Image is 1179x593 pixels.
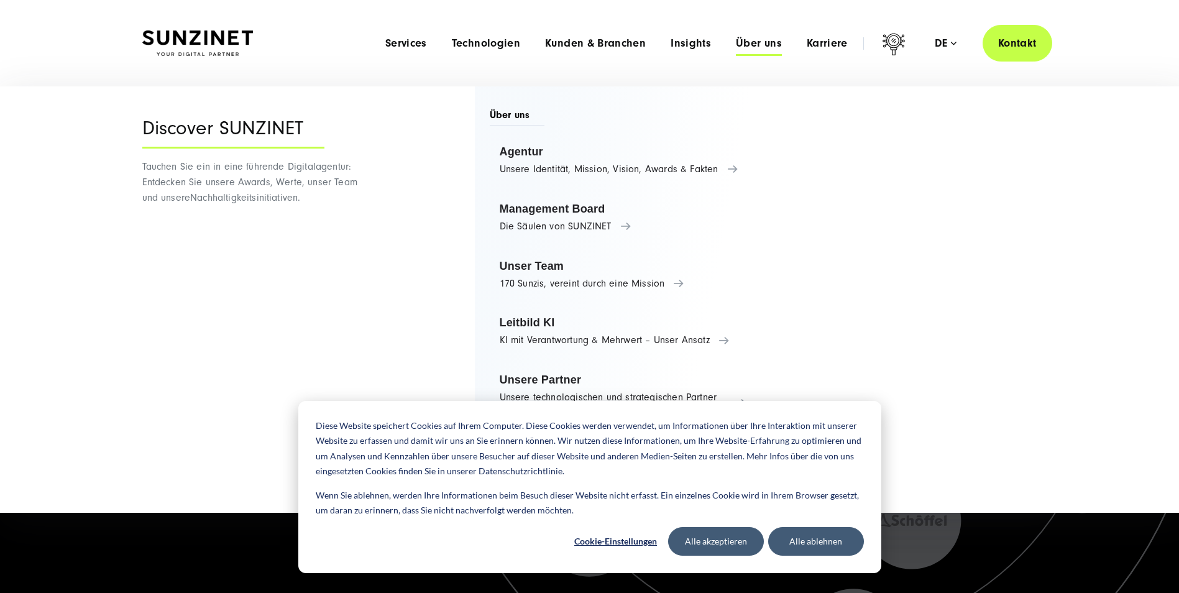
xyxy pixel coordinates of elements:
button: Cookie-Einstellungen [568,527,664,556]
div: Cookie banner [298,401,881,573]
a: Management Board Die Säulen von SUNZINET [490,194,756,241]
p: Wenn Sie ablehnen, werden Ihre Informationen beim Besuch dieser Website nicht erfasst. Ein einzel... [316,488,864,518]
a: Über uns [736,37,782,50]
img: SUNZINET Full Service Digital Agentur [142,30,253,57]
div: Nachhaltigkeitsinitiativen. [142,86,375,513]
span: Tauchen Sie ein in eine führende Digitalagentur: Entdecken Sie unsere Awards, Werte, unser Team u... [142,161,357,203]
span: Über uns [490,108,545,126]
a: Karriere [807,37,848,50]
a: Insights [671,37,711,50]
button: Alle akzeptieren [668,527,764,556]
a: Unsere Partner Unsere technologischen und strategischen Partner für das Wachstum Ihres Unternehmens [490,365,756,423]
a: Kontakt [983,25,1052,62]
div: de [935,37,957,50]
div: Discover SUNZINET [142,117,324,149]
a: Agentur Unsere Identität, Mission, Vision, Awards & Fakten [490,137,756,184]
a: Unser Team 170 Sunzis, vereint durch eine Mission [490,251,756,298]
a: Technologien [452,37,520,50]
button: Alle ablehnen [768,527,864,556]
p: Diese Website speichert Cookies auf Ihrem Computer. Diese Cookies werden verwendet, um Informatio... [316,418,864,479]
a: Leitbild KI KI mit Verantwortung & Mehrwert – Unser Ansatz [490,308,756,355]
a: Services [385,37,427,50]
a: Kunden & Branchen [545,37,646,50]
